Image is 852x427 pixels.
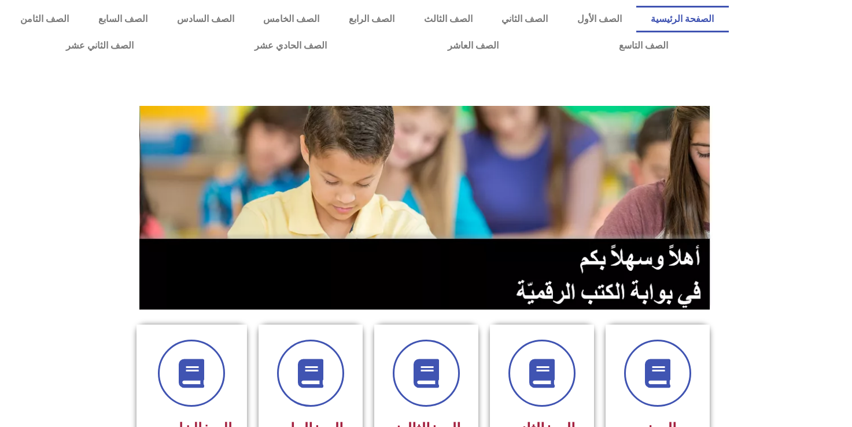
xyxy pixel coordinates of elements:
[84,6,163,32] a: الصف السابع
[559,32,729,59] a: الصف التاسع
[487,6,563,32] a: الصف الثاني
[334,6,410,32] a: الصف الرابع
[249,6,334,32] a: الصف الخامس
[387,32,559,59] a: الصف العاشر
[562,6,636,32] a: الصف الأول
[409,6,487,32] a: الصف الثالث
[162,6,249,32] a: الصف السادس
[6,6,84,32] a: الصف الثامن
[6,32,194,59] a: الصف الثاني عشر
[636,6,729,32] a: الصفحة الرئيسية
[194,32,388,59] a: الصف الحادي عشر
